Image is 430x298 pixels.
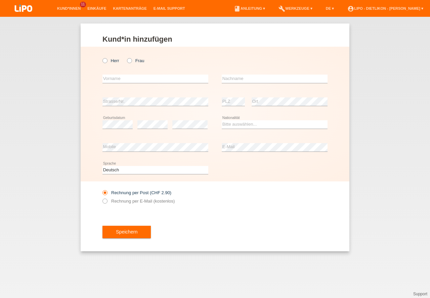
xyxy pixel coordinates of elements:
[102,58,107,62] input: Herr
[234,5,241,12] i: book
[347,5,354,12] i: account_circle
[116,229,137,235] span: Speichern
[102,35,328,43] h1: Kund*in hinzufügen
[150,6,188,10] a: E-Mail Support
[344,6,427,10] a: account_circleLIPO - Dietlikon - [PERSON_NAME] ▾
[278,5,285,12] i: build
[102,190,171,195] label: Rechnung per Post (CHF 2.90)
[7,14,40,19] a: LIPO pay
[127,58,131,62] input: Frau
[102,199,107,207] input: Rechnung per E-Mail (kostenlos)
[102,190,107,199] input: Rechnung per Post (CHF 2.90)
[413,292,427,296] a: Support
[84,6,110,10] a: Einkäufe
[322,6,337,10] a: DE ▾
[275,6,316,10] a: buildWerkzeuge ▾
[54,6,84,10] a: Kund*innen
[230,6,268,10] a: bookAnleitung ▾
[80,2,86,7] span: 11
[127,58,144,63] label: Frau
[102,226,151,239] button: Speichern
[110,6,150,10] a: Kartenanträge
[102,58,119,63] label: Herr
[102,199,175,204] label: Rechnung per E-Mail (kostenlos)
